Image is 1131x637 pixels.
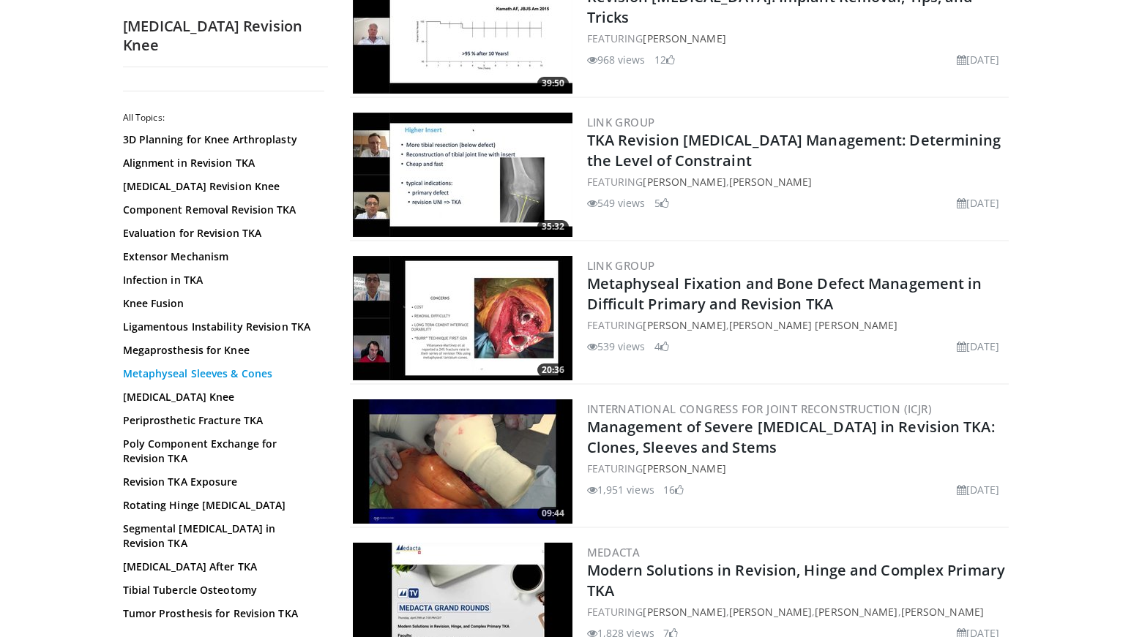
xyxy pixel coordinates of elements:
[537,507,569,520] span: 09:44
[587,52,646,67] li: 968 views
[729,318,898,332] a: [PERSON_NAME] [PERSON_NAME]
[537,220,569,233] span: 35:32
[123,296,321,311] a: Knee Fusion
[123,112,324,124] h2: All Topics:
[587,274,982,314] a: Metaphyseal Fixation and Bone Defect Management in Difficult Primary and Revision TKA
[729,605,812,619] a: [PERSON_NAME]
[123,320,321,334] a: Ligamentous Instability Revision TKA
[123,583,321,598] a: Tibial Tubercle Osteotomy
[587,258,655,273] a: LINK Group
[729,175,812,189] a: [PERSON_NAME]
[587,482,654,497] li: 1,951 views
[123,390,321,404] a: [MEDICAL_DATA] Knee
[587,545,641,559] a: Medacta
[123,521,321,551] a: Segmental [MEDICAL_DATA] in Revision TKA
[587,31,1006,46] div: FEATURING
[663,482,684,497] li: 16
[643,605,725,619] a: [PERSON_NAME]
[353,399,572,524] a: 09:44
[643,461,725,475] a: [PERSON_NAME]
[353,113,572,237] a: 35:32
[123,498,321,513] a: Rotating Hinge [MEDICAL_DATA]
[587,195,646,211] li: 549 views
[957,482,1000,497] li: [DATE]
[123,203,321,217] a: Component Removal Revision TKA
[643,318,725,332] a: [PERSON_NAME]
[123,179,321,194] a: [MEDICAL_DATA] Revision Knee
[123,132,321,147] a: 3D Planning for Knee Arthroplasty
[957,195,1000,211] li: [DATE]
[353,399,572,524] img: 327209a9-01a4-4be5-a0a1-5384394a6ead.300x170_q85_crop-smart_upscale.jpg
[123,249,321,264] a: Extensor Mechanism
[123,156,321,170] a: Alignment in Revision TKA
[587,604,1006,619] div: FEATURING , , ,
[537,363,569,377] span: 20:36
[123,343,321,358] a: Megaprosthesis for Knee
[123,413,321,428] a: Periprosthetic Fracture TKA
[123,226,321,241] a: Evaluation for Revision TKA
[587,461,1006,476] div: FEATURING
[654,52,675,67] li: 12
[587,339,646,354] li: 539 views
[353,113,572,237] img: ccc198f8-6d9b-4a52-8755-65e47574c6c5.300x170_q85_crop-smart_upscale.jpg
[123,17,328,55] h2: [MEDICAL_DATA] Revision Knee
[815,605,897,619] a: [PERSON_NAME]
[643,31,725,45] a: [PERSON_NAME]
[123,475,321,489] a: Revision TKA Exposure
[587,317,1006,333] div: FEATURING ,
[957,339,1000,354] li: [DATE]
[123,437,321,466] a: Poly Component Exchange for Revision TKA
[587,174,1006,189] div: FEATURING ,
[537,77,569,90] span: 39:50
[587,130,1001,170] a: TKA Revision [MEDICAL_DATA] Management: Determining the Level of Constraint
[123,559,321,574] a: [MEDICAL_DATA] After TKA
[901,605,984,619] a: [PERSON_NAME]
[587,115,655,129] a: LINK Group
[643,175,725,189] a: [PERSON_NAME]
[957,52,1000,67] li: [DATE]
[587,560,1006,600] a: Modern Solutions in Revision, Hinge and Complex Primary TKA
[123,366,321,381] a: Metaphyseal Sleeves & Cones
[654,195,669,211] li: 5
[353,256,572,380] a: 20:36
[587,417,995,457] a: Management of Severe [MEDICAL_DATA] in Revision TKA: Clones, Sleeves and Stems
[654,339,669,354] li: 4
[123,273,321,287] a: Infection in TKA
[123,606,321,621] a: Tumor Prosthesis for Revision TKA
[353,256,572,380] img: 848678f0-e93c-44fb-b736-8e999e7c9d99.300x170_q85_crop-smart_upscale.jpg
[587,402,933,416] a: International Congress for Joint Reconstruction (ICJR)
